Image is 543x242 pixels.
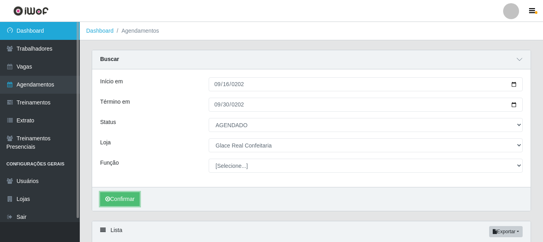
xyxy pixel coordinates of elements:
[100,56,119,62] strong: Buscar
[86,28,114,34] a: Dashboard
[114,27,159,35] li: Agendamentos
[100,138,111,147] label: Loja
[209,98,523,112] input: 00/00/0000
[100,77,123,86] label: Início em
[13,6,49,16] img: CoreUI Logo
[100,159,119,167] label: Função
[209,77,523,91] input: 00/00/0000
[100,118,116,126] label: Status
[489,226,523,237] button: Exportar
[80,22,543,40] nav: breadcrumb
[100,192,140,206] button: Confirmar
[100,98,130,106] label: Término em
